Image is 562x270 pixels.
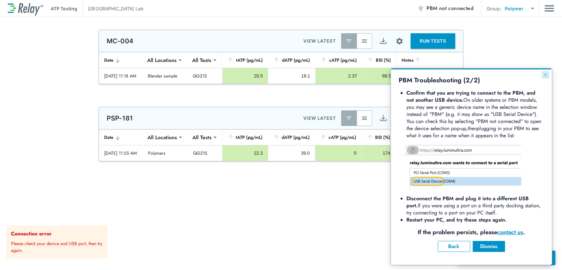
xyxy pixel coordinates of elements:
[188,68,222,84] td: QG21S
[143,68,188,84] td: Blender sample
[104,73,137,79] div: [DATE] 11:18 AM
[368,73,391,79] div: 88.5
[361,115,368,121] img: View All
[11,230,52,237] strong: Connection error
[321,73,357,79] div: 2.37
[391,33,408,50] button: Site setup
[367,150,390,156] div: 174
[487,5,501,12] p: Group:
[320,56,357,64] div: cATP (pg/mL)
[427,4,473,13] span: PBM
[367,56,391,64] div: BSI (%)
[417,5,424,12] img: Offline Icon
[545,2,554,15] img: Drawer Icon
[107,228,111,233] button: close
[99,130,143,145] th: Date
[273,56,310,64] div: dATP (pg/mL)
[402,56,443,64] div: Notes
[379,37,387,45] img: Export Icon
[227,133,263,141] div: tATP (pg/mL)
[143,145,188,161] td: Polymers
[395,37,404,45] img: Settings Icon
[51,5,77,12] p: ATP Testing
[361,38,368,44] img: View All
[104,150,138,156] div: [DATE] 11:55 AM
[107,37,133,45] p: MC-004
[188,54,216,67] div: All Tests
[320,150,356,156] div: 0
[346,115,352,121] img: Latest
[228,73,263,79] div: 20.5
[8,2,43,16] img: LuminUltra Relay
[411,33,455,49] button: RUN TESTS
[391,68,552,265] iframe: bubble
[415,2,476,15] button: PBM not connected
[188,145,222,161] td: QG21S
[545,2,554,15] button: Main menu
[99,52,143,68] th: Date
[107,114,133,122] p: PSP-181
[439,5,473,12] span: not connected
[227,56,263,64] div: tATP (pg/mL)
[88,5,144,12] p: [GEOGRAPHIC_DATA] Lab
[143,54,181,67] div: All Locations
[320,133,356,141] div: cATP (pg/mL)
[375,33,391,49] button: Export
[379,114,387,122] img: Export Icon
[99,130,463,161] table: sticky table
[274,73,310,79] div: 18.1
[375,110,391,126] button: Export
[143,131,181,144] div: All Locations
[273,133,310,141] div: dATP (pg/mL)
[367,133,390,141] div: BSI (%)
[346,38,352,44] img: Latest
[303,37,336,45] p: VIEW LATEST
[188,131,216,144] div: All Tests
[228,150,263,156] div: 22.3
[274,150,310,156] div: 39.0
[303,114,336,122] p: VIEW LATEST
[99,52,463,84] table: sticky table
[11,238,105,254] p: Please check your device and USB port, then try again.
